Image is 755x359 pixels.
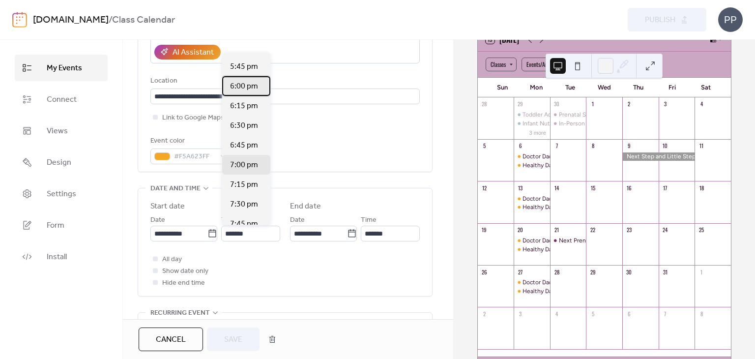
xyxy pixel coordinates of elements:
div: 30 [553,100,560,108]
div: 3 [662,100,669,108]
div: Doctor Dad - Spiritual Series [523,195,598,203]
div: Doctor Dad - Spiritual Series [514,237,550,245]
div: Sat [689,78,723,97]
span: Design [47,157,71,169]
div: Doctor Dad - Spiritual Series [523,278,598,287]
div: Infant Nutrition & Budget 101 [523,120,601,128]
span: Time [361,214,377,226]
div: 30 [625,268,633,275]
div: Mon [520,78,553,97]
span: Install [47,251,67,263]
span: Cancel [156,334,186,346]
div: 8 [697,310,705,317]
div: 3 [517,310,524,317]
div: Next Prenatal Series Start Date [550,237,586,245]
div: Healthy Dad - Spiritual Series [514,287,550,296]
span: 6:45 pm [230,140,258,151]
span: #F5A623FF [174,151,215,163]
div: 7 [553,142,560,150]
div: Next Prenatal Series Start Date [559,237,643,245]
div: Healthy Dad - Spiritual Series [514,161,550,170]
div: Healthy Dad - Spiritual Series [514,203,550,211]
div: 11 [697,142,705,150]
div: 6 [517,142,524,150]
div: 12 [481,184,488,191]
div: 10 [662,142,669,150]
div: 4 [553,310,560,317]
div: 6 [625,310,633,317]
span: Show date only [162,266,208,277]
div: In-Person Prenatal Series [559,120,627,128]
div: Healthy Dad - Spiritual Series [514,245,550,254]
div: Event color [150,135,229,147]
span: Views [47,125,68,137]
div: 13 [517,184,524,191]
div: Toddler Accidents & Your Financial Future [523,111,635,119]
a: Connect [15,86,108,113]
a: Install [15,243,108,270]
span: Link to Google Maps [162,112,224,124]
span: Date and time [150,183,201,195]
span: Settings [47,188,76,200]
span: All day [162,254,182,266]
div: 5 [481,142,488,150]
div: Toddler Accidents & Your Financial Future [514,111,550,119]
img: logo [12,12,27,28]
div: PP [718,7,743,32]
div: 18 [697,184,705,191]
span: Connect [47,94,77,106]
div: Wed [587,78,621,97]
div: 2 [481,310,488,317]
span: Form [47,220,64,232]
div: Doctor Dad - Spiritual Series [514,278,550,287]
div: 28 [481,100,488,108]
span: My Events [47,62,82,74]
div: 15 [589,184,596,191]
span: Date [150,214,165,226]
span: 5:45 pm [230,61,258,73]
div: Sun [486,78,520,97]
span: Time [221,214,237,226]
div: 17 [662,184,669,191]
div: 28 [553,268,560,275]
div: 19 [481,226,488,234]
div: 21 [553,226,560,234]
a: Views [15,118,108,144]
span: 6:30 pm [230,120,258,132]
div: Infant Nutrition & Budget 101 [514,120,550,128]
div: Doctor Dad - Spiritual Series [514,195,550,203]
button: 3 more [525,128,550,136]
div: Tue [553,78,587,97]
div: Healthy Dad - Spiritual Series [523,203,601,211]
div: Thu [621,78,655,97]
span: 6:00 pm [230,81,258,92]
div: Healthy Dad - Spiritual Series [523,161,601,170]
div: 20 [517,226,524,234]
div: 14 [553,184,560,191]
div: 22 [589,226,596,234]
a: Settings [15,180,108,207]
b: Class Calendar [112,11,175,30]
a: [DOMAIN_NAME] [33,11,109,30]
div: Healthy Dad - Spiritual Series [523,287,601,296]
b: / [109,11,112,30]
div: End date [290,201,321,212]
div: In-Person Prenatal Series [550,120,586,128]
span: 7:00 pm [230,159,258,171]
div: Doctor Dad - Spiritual Series [514,152,550,161]
div: Doctor Dad - Spiritual Series [523,152,598,161]
span: 6:15 pm [230,100,258,112]
div: 5 [589,310,596,317]
div: Start date [150,201,185,212]
div: Next Step and Little Steps Closed [622,152,695,161]
span: Recurring event [150,307,210,319]
div: 24 [662,226,669,234]
a: Design [15,149,108,176]
div: 27 [517,268,524,275]
button: Cancel [139,328,203,351]
div: 23 [625,226,633,234]
div: 1 [697,268,705,275]
div: 1 [589,100,596,108]
div: 31 [662,268,669,275]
